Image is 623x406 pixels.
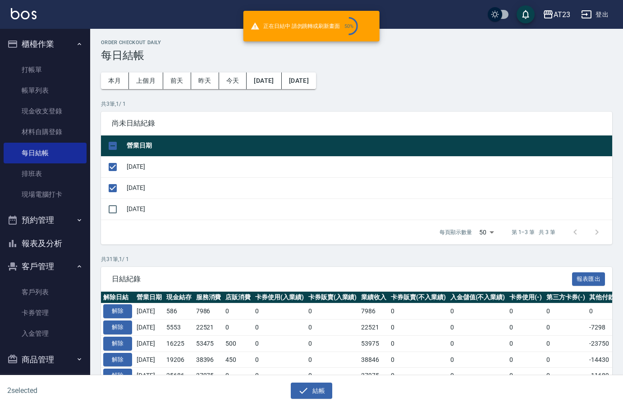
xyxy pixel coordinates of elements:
td: [DATE] [124,156,612,177]
button: 客戶管理 [4,255,87,278]
td: 53975 [359,335,389,352]
button: [DATE] [247,72,281,89]
td: 37975 [359,368,389,384]
td: 0 [223,303,253,320]
td: 0 [389,352,448,368]
td: 37975 [194,368,224,384]
button: 本月 [101,72,129,89]
a: 現場電腦打卡 [4,184,87,205]
td: 450 [223,352,253,368]
td: 0 [544,320,587,336]
button: 結帳 [291,383,333,399]
th: 營業日期 [124,135,612,157]
div: 50 % [344,23,354,29]
td: 0 [253,320,306,336]
button: 報表匯出 [572,272,605,286]
td: 0 [389,320,448,336]
th: 入金儲值(不入業績) [448,292,508,303]
td: 0 [507,352,544,368]
p: 每頁顯示數量 [440,228,472,236]
td: 0 [507,335,544,352]
td: 0 [306,303,359,320]
td: 0 [544,352,587,368]
td: 0 [306,320,359,336]
button: save [517,5,535,23]
td: 16225 [164,335,194,352]
span: 尚未日結紀錄 [112,119,601,128]
a: 打帳單 [4,59,87,80]
button: AT23 [539,5,574,24]
button: 上個月 [129,72,163,89]
td: 7986 [194,303,224,320]
td: 0 [448,352,508,368]
th: 第三方卡券(-) [544,292,587,303]
th: 業績收入 [359,292,389,303]
td: 0 [306,352,359,368]
a: 帳單列表 [4,80,87,101]
td: 0 [507,368,544,384]
p: 共 3 筆, 1 / 1 [101,100,612,108]
a: 現金收支登錄 [4,101,87,122]
p: 第 1–3 筆 共 3 筆 [512,228,555,236]
h3: 每日結帳 [101,49,612,62]
td: 53475 [194,335,224,352]
a: 每日結帳 [4,143,87,163]
td: [DATE] [134,320,164,336]
td: 38396 [194,352,224,368]
td: 22521 [359,320,389,336]
th: 卡券販賣(不入業績) [389,292,448,303]
button: 解除 [103,304,132,318]
th: 營業日期 [134,292,164,303]
button: 解除 [103,320,132,334]
td: 0 [544,368,587,384]
a: 客戶列表 [4,282,87,302]
td: 0 [544,303,587,320]
h6: 2 selected [7,385,154,396]
button: 解除 [103,369,132,383]
td: [DATE] [124,177,612,198]
button: 商品管理 [4,348,87,371]
button: 解除 [103,337,132,351]
td: [DATE] [134,335,164,352]
td: 0 [253,303,306,320]
button: 預約管理 [4,208,87,232]
a: 材料自購登錄 [4,122,87,142]
td: 0 [306,335,359,352]
a: 卡券管理 [4,302,87,323]
th: 現金結存 [164,292,194,303]
td: [DATE] [134,352,164,368]
th: 卡券使用(入業績) [253,292,306,303]
td: 5553 [164,320,194,336]
td: 500 [223,335,253,352]
span: 日結紀錄 [112,275,572,284]
td: 0 [448,335,508,352]
button: 登出 [577,6,612,23]
button: 櫃檯作業 [4,32,87,56]
td: 0 [544,335,587,352]
button: close [365,21,376,32]
td: 0 [253,368,306,384]
td: 0 [507,303,544,320]
td: 0 [253,335,306,352]
div: AT23 [554,9,570,20]
a: 排班表 [4,163,87,184]
td: 0 [389,303,448,320]
td: [DATE] [124,198,612,220]
td: [DATE] [134,368,164,384]
th: 卡券販賣(入業績) [306,292,359,303]
button: 前天 [163,72,191,89]
td: 38846 [359,352,389,368]
td: 19206 [164,352,194,368]
img: Logo [11,8,37,19]
a: 報表匯出 [572,274,605,283]
td: 0 [223,368,253,384]
button: 今天 [219,72,247,89]
td: 0 [448,320,508,336]
td: [DATE] [134,303,164,320]
td: 22521 [194,320,224,336]
h2: Order checkout daily [101,40,612,45]
th: 服務消費 [194,292,224,303]
button: 報表及分析 [4,232,87,255]
td: 0 [306,368,359,384]
td: 0 [253,352,306,368]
